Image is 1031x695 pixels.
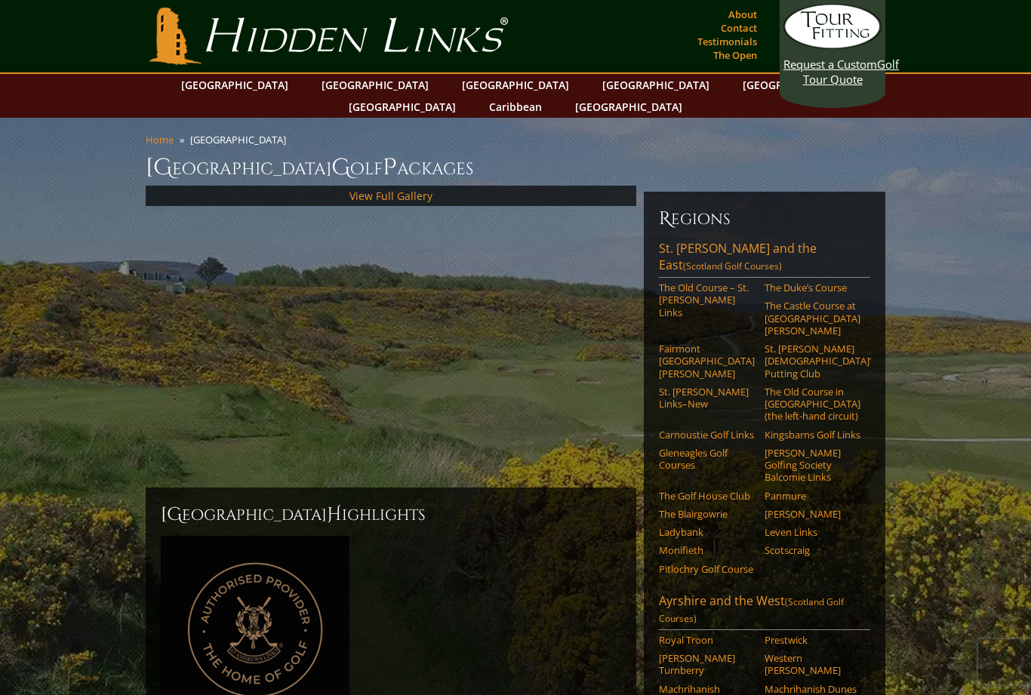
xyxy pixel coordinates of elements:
a: Monifieth [659,544,755,556]
a: Home [146,133,174,146]
a: Machrihanish Dunes [765,683,860,695]
a: Fairmont [GEOGRAPHIC_DATA][PERSON_NAME] [659,343,755,380]
a: Western [PERSON_NAME] [765,652,860,677]
a: [GEOGRAPHIC_DATA] [454,74,577,96]
a: The Old Course in [GEOGRAPHIC_DATA] (the left-hand circuit) [765,386,860,423]
a: [PERSON_NAME] Golfing Society Balcomie Links [765,447,860,484]
a: Testimonials [694,31,761,52]
a: The Open [709,45,761,66]
h6: Regions [659,207,870,231]
a: [GEOGRAPHIC_DATA] [735,74,857,96]
a: Machrihanish [659,683,755,695]
h2: [GEOGRAPHIC_DATA] ighlights [161,503,621,527]
a: The Blairgowrie [659,508,755,520]
a: Gleneagles Golf Courses [659,447,755,472]
h1: [GEOGRAPHIC_DATA] olf ackages [146,152,885,183]
a: The Duke’s Course [765,281,860,294]
span: H [327,503,342,527]
a: [GEOGRAPHIC_DATA] [568,96,690,118]
span: Request a Custom [783,57,877,72]
a: Carnoustie Golf Links [659,429,755,441]
a: Prestwick [765,634,860,646]
a: The Old Course – St. [PERSON_NAME] Links [659,281,755,318]
a: Scotscraig [765,544,860,556]
a: [GEOGRAPHIC_DATA] [595,74,717,96]
a: [GEOGRAPHIC_DATA] [341,96,463,118]
a: [GEOGRAPHIC_DATA] [174,74,296,96]
a: St. [PERSON_NAME] and the East(Scotland Golf Courses) [659,240,870,278]
span: G [331,152,350,183]
a: Request a CustomGolf Tour Quote [783,4,882,87]
li: [GEOGRAPHIC_DATA] [190,133,292,146]
a: About [725,4,761,25]
a: Leven Links [765,526,860,538]
span: P [383,152,397,183]
span: (Scotland Golf Courses) [659,595,844,625]
a: Contact [717,17,761,38]
a: Panmure [765,490,860,502]
a: The Golf House Club [659,490,755,502]
a: Royal Troon [659,634,755,646]
a: Pitlochry Golf Course [659,563,755,575]
a: [PERSON_NAME] Turnberry [659,652,755,677]
a: [PERSON_NAME] [765,508,860,520]
a: Kingsbarns Golf Links [765,429,860,441]
a: St. [PERSON_NAME] Links–New [659,386,755,411]
a: [GEOGRAPHIC_DATA] [314,74,436,96]
a: Ayrshire and the West(Scotland Golf Courses) [659,592,870,630]
a: Caribbean [482,96,549,118]
a: Ladybank [659,526,755,538]
a: St. [PERSON_NAME] [DEMOGRAPHIC_DATA]’ Putting Club [765,343,860,380]
span: (Scotland Golf Courses) [683,260,782,272]
a: View Full Gallery [349,189,432,203]
a: The Castle Course at [GEOGRAPHIC_DATA][PERSON_NAME] [765,300,860,337]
